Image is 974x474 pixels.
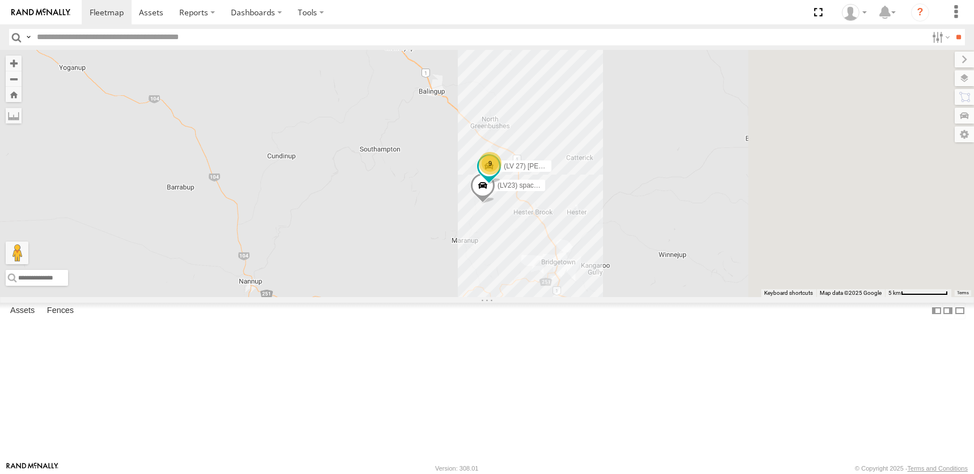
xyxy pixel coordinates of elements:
label: Hide Summary Table [954,303,965,319]
button: Zoom out [6,71,22,87]
button: Map Scale: 5 km per 79 pixels [885,289,951,297]
label: Map Settings [955,126,974,142]
label: Search Query [24,29,33,45]
span: 5 km [888,290,901,296]
button: Drag Pegman onto the map to open Street View [6,242,28,264]
i: ? [911,3,929,22]
div: Sandra Machin [838,4,871,21]
label: Search Filter Options [927,29,952,45]
div: 9 [479,152,501,175]
a: Terms (opens in new tab) [957,290,969,295]
span: (LV 27) [PERSON_NAME] [504,162,583,170]
label: Fences [41,303,79,319]
div: © Copyright 2025 - [855,465,968,472]
span: Map data ©2025 Google [820,290,882,296]
button: Keyboard shortcuts [764,289,813,297]
label: Dock Summary Table to the Right [942,303,954,319]
button: Zoom in [6,56,22,71]
label: Assets [5,303,40,319]
span: (LV23) space cab triton [497,181,567,189]
div: Version: 308.01 [435,465,478,472]
label: Dock Summary Table to the Left [931,303,942,319]
img: rand-logo.svg [11,9,70,16]
a: Terms and Conditions [908,465,968,472]
button: Zoom Home [6,87,22,102]
label: Measure [6,108,22,124]
a: Visit our Website [6,463,58,474]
